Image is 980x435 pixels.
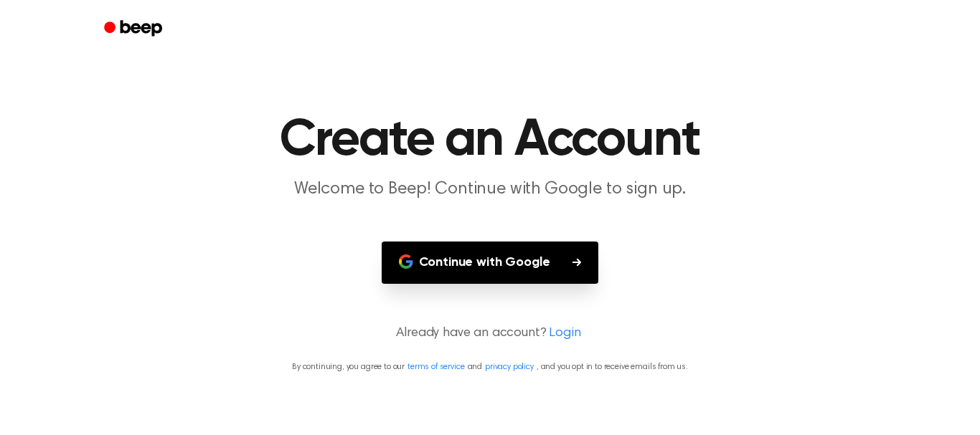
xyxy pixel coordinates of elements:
[549,324,580,343] a: Login
[94,15,175,43] a: Beep
[407,363,464,371] a: terms of service
[17,360,963,373] p: By continuing, you agree to our and , and you opt in to receive emails from us.
[382,242,599,284] button: Continue with Google
[17,324,963,343] p: Already have an account?
[485,363,534,371] a: privacy policy
[215,178,765,201] p: Welcome to Beep! Continue with Google to sign up.
[123,115,857,166] h1: Create an Account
